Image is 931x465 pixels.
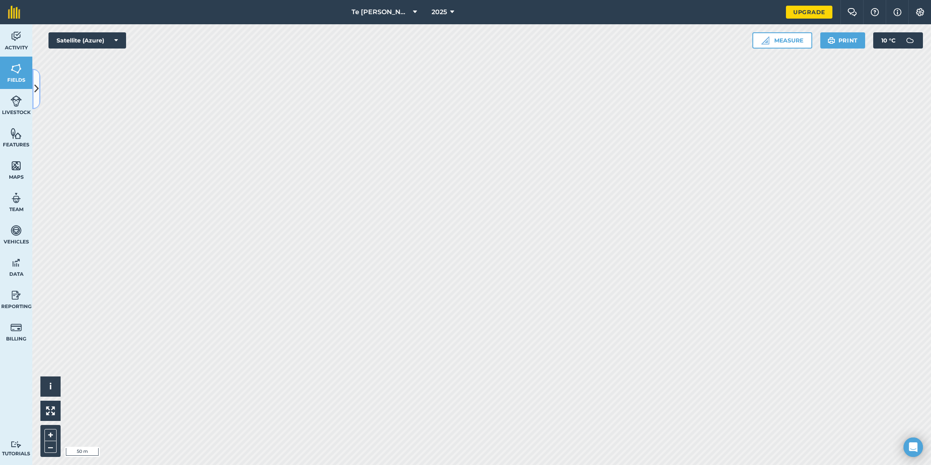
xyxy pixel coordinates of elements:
img: svg+xml;base64,PD94bWwgdmVyc2lvbj0iMS4wIiBlbmNvZGluZz0idXRmLTgiPz4KPCEtLSBHZW5lcmF0b3I6IEFkb2JlIE... [11,192,22,204]
a: Upgrade [786,6,832,19]
img: svg+xml;base64,PD94bWwgdmVyc2lvbj0iMS4wIiBlbmNvZGluZz0idXRmLTgiPz4KPCEtLSBHZW5lcmF0b3I6IEFkb2JlIE... [11,441,22,448]
img: A cog icon [915,8,925,16]
button: – [44,441,57,453]
img: svg+xml;base64,PD94bWwgdmVyc2lvbj0iMS4wIiBlbmNvZGluZz0idXRmLTgiPz4KPCEtLSBHZW5lcmF0b3I6IEFkb2JlIE... [11,95,22,107]
button: Satellite (Azure) [48,32,126,49]
span: 2025 [432,7,447,17]
img: Ruler icon [761,36,769,44]
button: i [40,376,61,397]
button: 10 °C [873,32,923,49]
img: svg+xml;base64,PHN2ZyB4bWxucz0iaHR0cDovL3d3dy53My5vcmcvMjAwMC9zdmciIHdpZHRoPSIxNyIgaGVpZ2h0PSIxNy... [893,7,902,17]
button: Measure [752,32,812,49]
img: svg+xml;base64,PD94bWwgdmVyc2lvbj0iMS4wIiBlbmNvZGluZz0idXRmLTgiPz4KPCEtLSBHZW5lcmF0b3I6IEFkb2JlIE... [11,257,22,269]
img: svg+xml;base64,PD94bWwgdmVyc2lvbj0iMS4wIiBlbmNvZGluZz0idXRmLTgiPz4KPCEtLSBHZW5lcmF0b3I6IEFkb2JlIE... [11,321,22,334]
img: svg+xml;base64,PHN2ZyB4bWxucz0iaHR0cDovL3d3dy53My5vcmcvMjAwMC9zdmciIHdpZHRoPSIxOSIgaGVpZ2h0PSIyNC... [828,36,835,45]
img: svg+xml;base64,PHN2ZyB4bWxucz0iaHR0cDovL3d3dy53My5vcmcvMjAwMC9zdmciIHdpZHRoPSI1NiIgaGVpZ2h0PSI2MC... [11,63,22,75]
button: Print [820,32,866,49]
img: svg+xml;base64,PHN2ZyB4bWxucz0iaHR0cDovL3d3dy53My5vcmcvMjAwMC9zdmciIHdpZHRoPSI1NiIgaGVpZ2h0PSI2MC... [11,160,22,172]
span: Te [PERSON_NAME] [352,7,410,17]
img: fieldmargin Logo [8,6,20,19]
img: Four arrows, one pointing top left, one top right, one bottom right and the last bottom left [46,406,55,415]
img: Two speech bubbles overlapping with the left bubble in the forefront [847,8,857,16]
img: svg+xml;base64,PD94bWwgdmVyc2lvbj0iMS4wIiBlbmNvZGluZz0idXRmLTgiPz4KPCEtLSBHZW5lcmF0b3I6IEFkb2JlIE... [11,30,22,42]
img: svg+xml;base64,PD94bWwgdmVyc2lvbj0iMS4wIiBlbmNvZGluZz0idXRmLTgiPz4KPCEtLSBHZW5lcmF0b3I6IEFkb2JlIE... [902,32,918,49]
span: 10 ° C [881,32,895,49]
button: + [44,429,57,441]
div: Open Intercom Messenger [904,438,923,457]
img: svg+xml;base64,PD94bWwgdmVyc2lvbj0iMS4wIiBlbmNvZGluZz0idXRmLTgiPz4KPCEtLSBHZW5lcmF0b3I6IEFkb2JlIE... [11,224,22,237]
img: svg+xml;base64,PD94bWwgdmVyc2lvbj0iMS4wIiBlbmNvZGluZz0idXRmLTgiPz4KPCEtLSBHZW5lcmF0b3I6IEFkb2JlIE... [11,289,22,301]
img: A question mark icon [870,8,880,16]
span: i [49,381,52,391]
img: svg+xml;base64,PHN2ZyB4bWxucz0iaHR0cDovL3d3dy53My5vcmcvMjAwMC9zdmciIHdpZHRoPSI1NiIgaGVpZ2h0PSI2MC... [11,127,22,139]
